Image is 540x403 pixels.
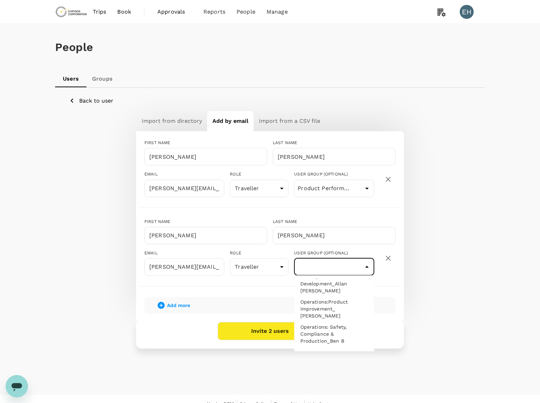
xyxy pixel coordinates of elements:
[294,171,374,178] div: USER GROUP (OPTIONAL)
[273,140,396,147] div: LAST NAME
[295,296,374,321] li: Operations:Product Improvement_ [PERSON_NAME]
[157,8,192,16] span: Approvals
[212,116,248,126] h6: Add by email
[144,140,267,147] div: FIRST NAME
[55,41,485,54] h1: People
[295,346,374,365] li: ICT: Software_Adrian [PERSON_NAME]
[55,4,87,20] img: Chrysos Corporation
[117,8,131,16] span: Book
[295,271,374,296] li: Development: Product Development_Allan [PERSON_NAME]
[295,321,374,346] li: Operations: Safety, Compliance & Production_Ben B
[267,8,288,16] span: Manage
[144,218,267,225] div: FIRST NAME
[230,250,288,257] div: ROLE
[230,171,288,178] div: ROLE
[230,258,288,276] div: Traveller
[362,184,372,193] button: Open
[87,70,118,87] a: Groups
[203,8,225,16] span: Reports
[230,180,288,197] div: Traveller
[167,303,190,308] span: Add more
[142,116,202,126] h6: Import from directory
[144,171,224,178] div: EMAIL
[144,250,224,257] div: EMAIL
[79,97,113,105] p: Back to user
[294,250,374,257] div: USER GROUP (OPTIONAL)
[218,322,322,340] button: Invite 2 users
[460,5,474,19] div: EH
[259,116,320,126] h6: Import from a CSV file
[273,218,396,225] div: LAST NAME
[55,70,87,87] a: Users
[362,262,372,272] button: Close
[69,96,113,105] button: Back to user
[237,8,255,16] span: People
[6,375,28,397] iframe: Button to launch messaging window
[147,297,200,314] button: Add more
[93,8,106,16] span: Trips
